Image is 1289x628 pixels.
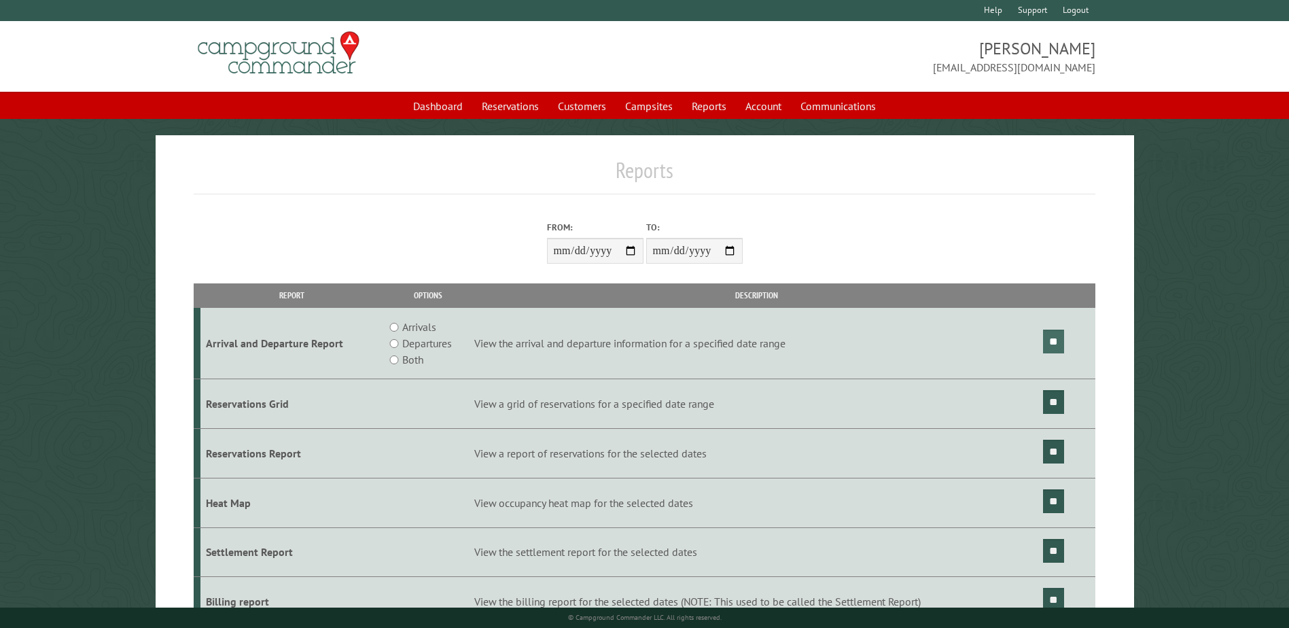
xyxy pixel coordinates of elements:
[472,577,1041,627] td: View the billing report for the selected dates (NOTE: This used to be called the Settlement Report)
[472,283,1041,307] th: Description
[194,27,364,80] img: Campground Commander
[402,319,436,335] label: Arrivals
[200,308,383,379] td: Arrival and Departure Report
[737,93,790,119] a: Account
[646,221,743,234] label: To:
[200,478,383,527] td: Heat Map
[550,93,614,119] a: Customers
[200,428,383,478] td: Reservations Report
[472,379,1041,429] td: View a grid of reservations for a specified date range
[568,613,722,622] small: © Campground Commander LLC. All rights reserved.
[402,335,452,351] label: Departures
[200,379,383,429] td: Reservations Grid
[472,527,1041,577] td: View the settlement report for the selected dates
[402,351,423,368] label: Both
[792,93,884,119] a: Communications
[383,283,472,307] th: Options
[200,577,383,627] td: Billing report
[472,428,1041,478] td: View a report of reservations for the selected dates
[405,93,471,119] a: Dashboard
[645,37,1095,75] span: [PERSON_NAME] [EMAIL_ADDRESS][DOMAIN_NAME]
[200,283,383,307] th: Report
[617,93,681,119] a: Campsites
[474,93,547,119] a: Reservations
[472,308,1041,379] td: View the arrival and departure information for a specified date range
[200,527,383,577] td: Settlement Report
[194,157,1095,194] h1: Reports
[684,93,735,119] a: Reports
[472,478,1041,527] td: View occupancy heat map for the selected dates
[547,221,643,234] label: From:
